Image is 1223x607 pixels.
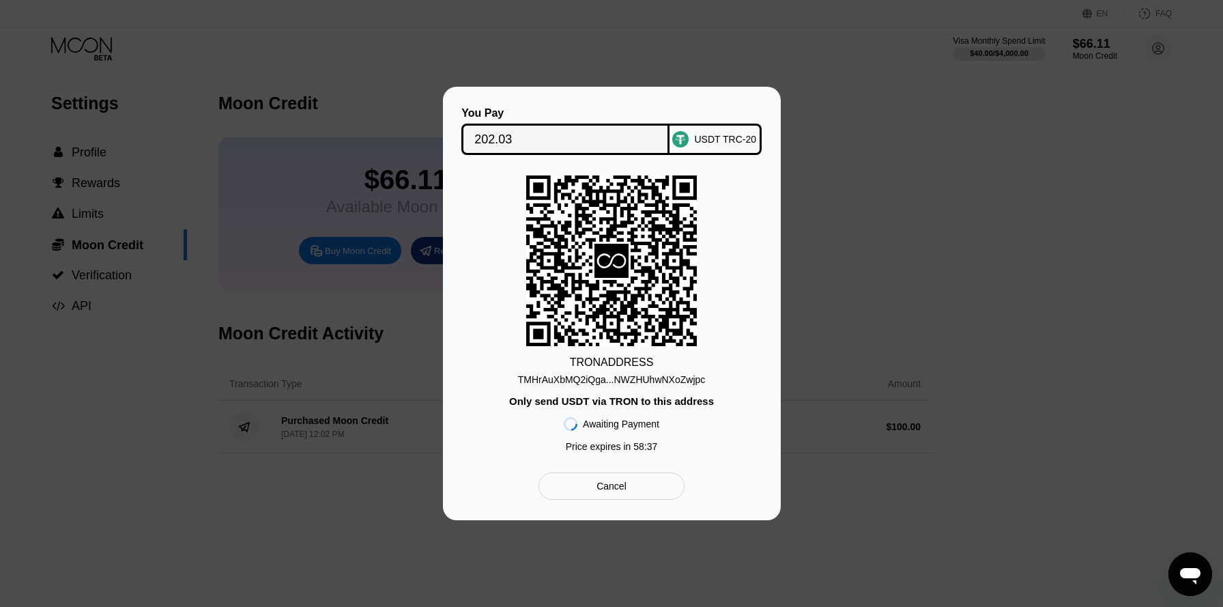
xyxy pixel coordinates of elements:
[509,395,714,407] div: Only send USDT via TRON to this address
[538,472,684,500] div: Cancel
[566,441,658,452] div: Price expires in
[463,107,760,155] div: You PayUSDT TRC-20
[583,419,659,429] div: Awaiting Payment
[1168,552,1212,596] iframe: 启动消息传送窗口的按钮
[633,441,657,452] span: 58 : 37
[518,374,706,385] div: TMHrAuXbMQ2iQga...NWZHUhwNXoZwjpc
[694,134,756,145] div: USDT TRC-20
[518,369,706,385] div: TMHrAuXbMQ2iQga...NWZHUhwNXoZwjpc
[570,356,654,369] div: TRON ADDRESS
[461,107,670,119] div: You Pay
[596,480,627,492] div: Cancel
